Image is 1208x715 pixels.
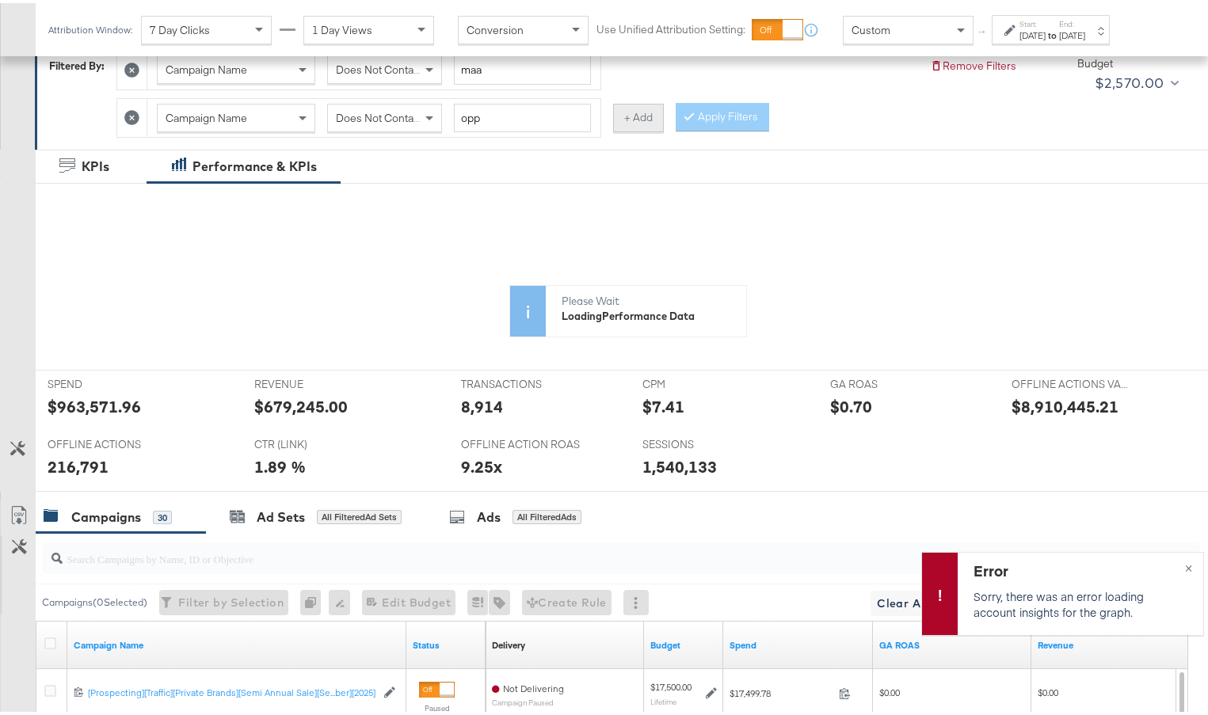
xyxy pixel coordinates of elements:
[492,636,525,648] a: Reflects the ability of your Ad Campaign to achieve delivery based on ad states, schedule and bud...
[317,507,402,521] div: All Filtered Ad Sets
[477,505,501,523] div: Ads
[166,59,247,74] span: Campaign Name
[1038,683,1058,695] span: $0.00
[730,636,867,648] a: The total amount spent to date.
[513,507,581,521] div: All Filtered Ads
[650,678,692,690] div: $17,500.00
[1185,554,1192,572] span: ×
[613,101,664,129] button: + Add
[596,19,745,34] label: Use Unified Attribution Setting:
[454,101,591,130] input: Enter a search term
[48,21,133,32] div: Attribution Window:
[1019,26,1046,39] div: [DATE]
[492,695,564,704] sub: Campaign Paused
[650,694,676,703] sub: Lifetime
[974,557,1183,578] div: Error
[1046,26,1059,38] strong: to
[150,20,210,34] span: 7 Day Clicks
[1059,16,1085,26] label: End:
[1019,16,1046,26] label: Start:
[63,534,1096,565] input: Search Campaigns by Name, ID or Objective
[852,20,890,34] span: Custom
[42,592,147,607] div: Campaigns ( 0 Selected)
[71,505,141,523] div: Campaigns
[1088,67,1182,93] button: $2,570.00
[336,108,422,122] span: Does Not Contain
[492,636,525,648] div: Delivery
[879,683,900,695] span: $0.00
[1059,26,1085,39] div: [DATE]
[730,684,833,696] span: $17,499.78
[454,52,591,82] input: Enter a search term
[975,27,990,32] span: ↑
[74,636,400,648] a: Your campaign name.
[503,679,564,691] span: Not Delivering
[49,55,105,70] div: Filtered By:
[1174,550,1203,578] button: ×
[192,154,317,173] div: Performance & KPIs
[871,588,974,613] button: Clear All Filters
[413,636,479,648] a: Shows the current state of your Ad Campaign.
[88,683,375,697] a: [Prospecting][Traffic][Private Brands][Semi Annual Sale][Se...ber][2025]
[930,55,1016,70] button: Remove Filters
[82,154,109,173] div: KPIs
[336,59,422,74] span: Does Not Contain
[257,505,305,523] div: Ad Sets
[153,508,172,522] div: 30
[166,108,247,122] span: Campaign Name
[650,636,717,648] a: The maximum amount you're willing to spend on your ads, on average each day or over the lifetime ...
[300,587,329,612] div: 0
[467,20,524,34] span: Conversion
[312,20,372,34] span: 1 Day Views
[877,591,968,610] span: Clear All Filters
[879,636,1025,648] a: GA roas
[88,683,375,696] div: [Prospecting][Traffic][Private Brands][Semi Annual Sale][Se...ber][2025]
[1095,68,1164,92] div: $2,570.00
[419,700,455,710] label: Paused
[974,585,1183,617] p: Sorry, there was an error loading account insights for the graph.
